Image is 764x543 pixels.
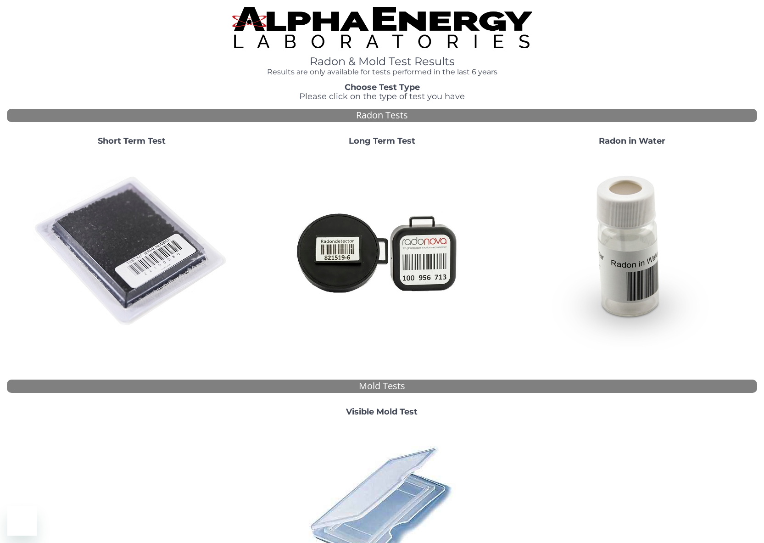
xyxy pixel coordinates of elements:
iframe: Button to launch messaging window [7,506,37,536]
img: RadoninWater.jpg [533,153,731,350]
img: Radtrak2vsRadtrak3.jpg [283,153,480,350]
strong: Long Term Test [349,136,415,146]
img: ShortTerm.jpg [33,153,230,350]
div: Mold Tests [7,380,757,393]
strong: Short Term Test [98,136,166,146]
h1: Radon & Mold Test Results [232,56,532,67]
span: Please click on the type of test you have [299,91,465,101]
h4: Results are only available for tests performed in the last 6 years [232,68,532,76]
img: TightCrop.jpg [232,7,532,48]
strong: Visible Mold Test [346,407,418,417]
strong: Choose Test Type [345,82,420,92]
div: Radon Tests [7,109,757,122]
strong: Radon in Water [599,136,665,146]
